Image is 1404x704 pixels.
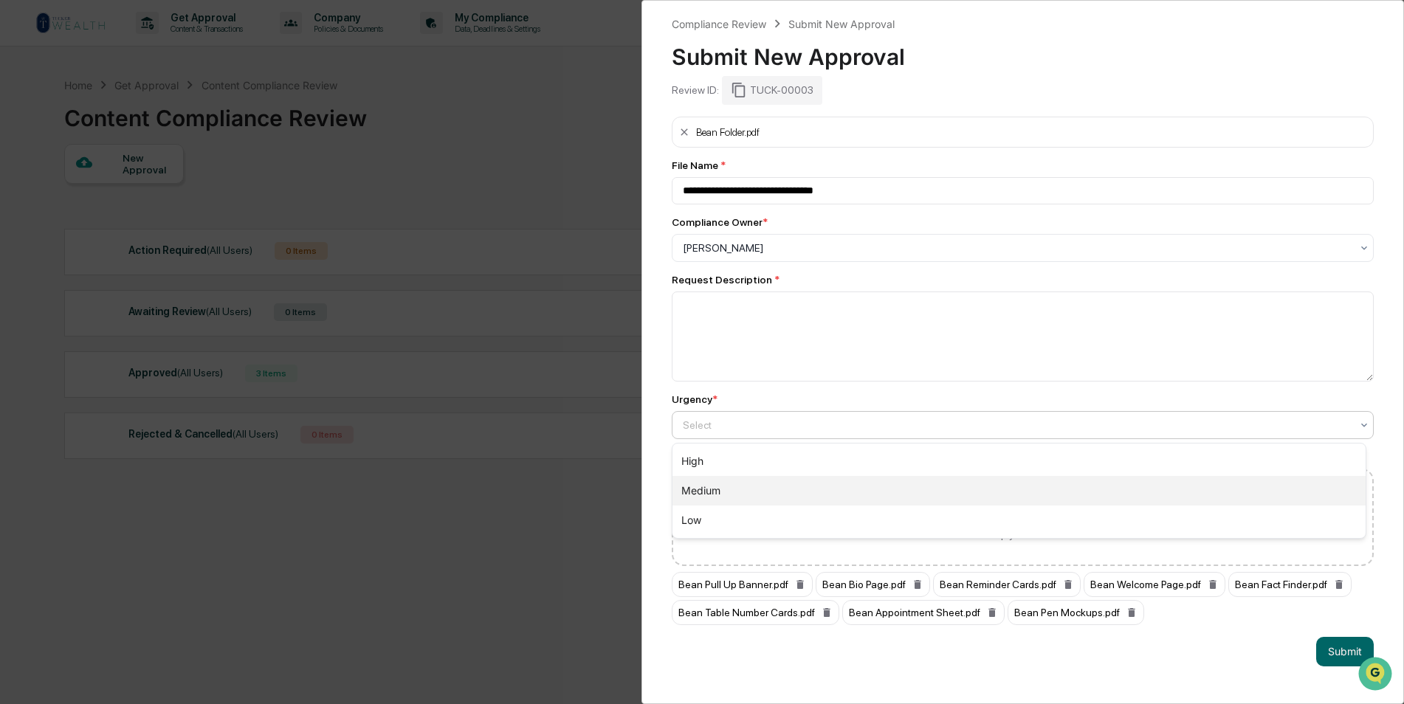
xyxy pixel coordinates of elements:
a: 🗄️Attestations [101,180,189,207]
div: 🔎 [15,215,27,227]
div: Medium [672,476,1366,505]
div: Start new chat [50,113,242,128]
a: 🔎Data Lookup [9,208,99,235]
div: Bean Pen Mockups.pdf [1008,600,1144,625]
div: TUCK-00003 [722,76,822,104]
img: 1746055101610-c473b297-6a78-478c-a979-82029cc54cd1 [15,113,41,139]
iframe: Open customer support [1357,655,1397,695]
div: Review ID: [672,84,719,96]
div: Bean Reminder Cards.pdf [933,572,1081,597]
div: Urgency [672,393,718,405]
div: Compliance Owner [672,216,768,228]
div: Bean Fact Finder.pdf [1228,572,1352,597]
span: Data Lookup [30,214,93,229]
div: High [672,446,1366,476]
span: Pylon [147,250,179,261]
div: Bean Welcome Page.pdf [1084,572,1225,597]
a: 🖐️Preclearance [9,180,101,207]
div: Bean Folder.pdf [696,126,760,138]
div: Bean Appointment Sheet.pdf [842,600,1005,625]
p: How can we help? [15,31,269,55]
div: 🖐️ [15,187,27,199]
span: Preclearance [30,186,95,201]
div: File Name [672,159,1374,171]
div: Request Description [672,274,1374,286]
a: Powered byPylon [104,249,179,261]
div: Bean Pull Up Banner.pdf [672,572,813,597]
div: 🗄️ [107,187,119,199]
button: Start new chat [251,117,269,135]
div: Submit New Approval [788,18,895,30]
div: Low [672,505,1366,535]
span: Attestations [122,186,183,201]
div: Bean Table Number Cards.pdf [672,600,839,625]
button: Submit [1316,637,1374,666]
div: Bean Bio Page.pdf [816,572,930,597]
div: Compliance Review [672,18,766,30]
div: We're available if you need us! [50,128,187,139]
div: Submit New Approval [672,32,1374,70]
